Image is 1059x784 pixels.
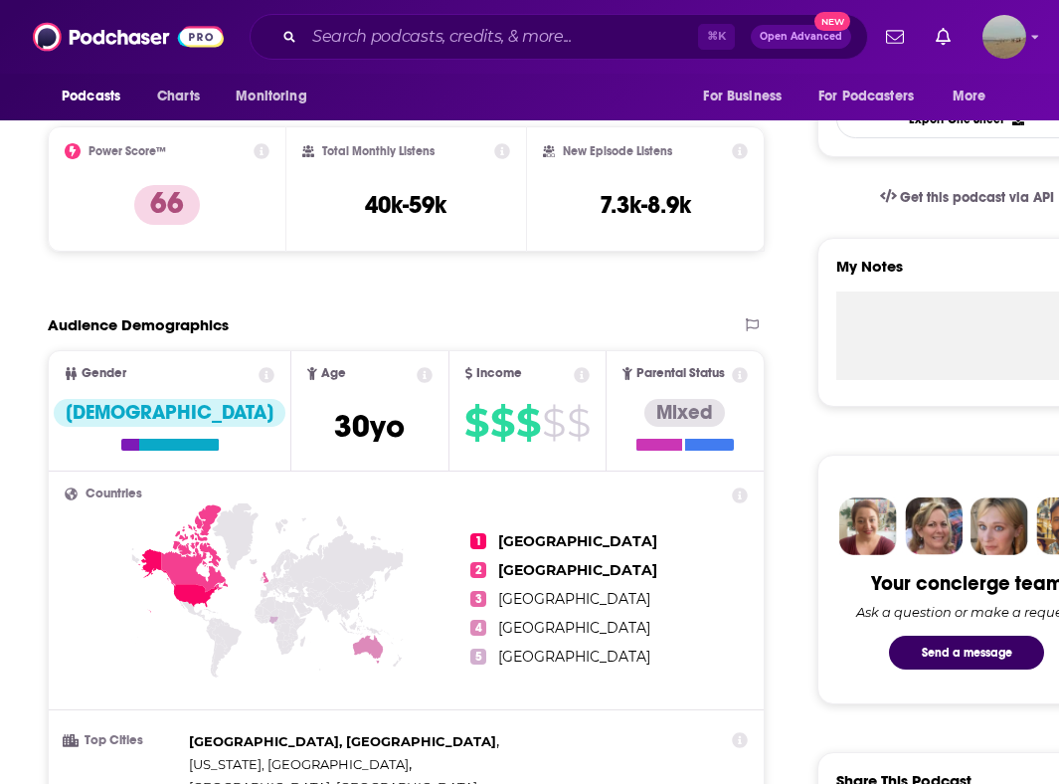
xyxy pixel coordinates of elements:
span: 1 [470,533,486,549]
span: Income [476,367,522,380]
span: [GEOGRAPHIC_DATA] [498,561,657,579]
span: For Podcasters [818,83,914,110]
span: [GEOGRAPHIC_DATA], [GEOGRAPHIC_DATA] [189,733,496,749]
span: Open Advanced [760,32,842,42]
span: 30 yo [334,407,405,446]
span: 3 [470,591,486,607]
span: New [814,12,850,31]
img: Jules Profile [971,497,1028,555]
span: 2 [470,562,486,578]
span: 5 [470,649,486,665]
div: Search podcasts, credits, & more... [250,14,868,60]
button: Open AdvancedNew [751,25,851,49]
button: open menu [222,78,332,115]
a: Charts [144,78,212,115]
span: Countries [86,488,142,500]
h3: 40k-59k [365,190,446,220]
input: Search podcasts, credits, & more... [304,21,698,53]
span: [GEOGRAPHIC_DATA] [498,648,650,666]
span: $ [516,407,540,439]
button: Send a message [889,636,1044,670]
div: [DEMOGRAPHIC_DATA] [54,399,285,427]
h2: Total Monthly Listens [322,144,435,158]
span: , [189,753,412,776]
span: Monitoring [236,83,306,110]
h2: New Episode Listens [563,144,672,158]
a: Show notifications dropdown [928,20,959,54]
div: Mixed [644,399,725,427]
img: User Profile [982,15,1026,59]
img: Barbara Profile [905,497,963,555]
p: 66 [134,185,200,225]
span: Logged in as shenderson [982,15,1026,59]
span: ⌘ K [698,24,735,50]
span: [US_STATE], [GEOGRAPHIC_DATA] [189,756,409,772]
span: [GEOGRAPHIC_DATA] [498,590,650,608]
span: [GEOGRAPHIC_DATA] [498,532,657,550]
span: $ [567,407,590,439]
button: Show profile menu [982,15,1026,59]
img: Podchaser - Follow, Share and Rate Podcasts [33,18,224,56]
h3: Top Cities [65,734,181,747]
button: open menu [689,78,806,115]
span: [GEOGRAPHIC_DATA] [498,619,650,637]
button: open menu [805,78,943,115]
a: Show notifications dropdown [878,20,912,54]
span: Get this podcast via API [900,189,1054,206]
span: Parental Status [636,367,725,380]
span: Gender [82,367,126,380]
span: 4 [470,620,486,636]
button: open menu [939,78,1011,115]
span: $ [464,407,488,439]
button: open menu [48,78,146,115]
span: For Business [703,83,782,110]
span: $ [490,407,514,439]
span: $ [542,407,565,439]
h2: Power Score™ [88,144,166,158]
span: , [189,730,499,753]
span: Podcasts [62,83,120,110]
span: More [953,83,986,110]
span: Age [321,367,346,380]
span: Charts [157,83,200,110]
h2: Audience Demographics [48,315,229,334]
h3: 7.3k-8.9k [600,190,691,220]
img: Sydney Profile [839,497,897,555]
